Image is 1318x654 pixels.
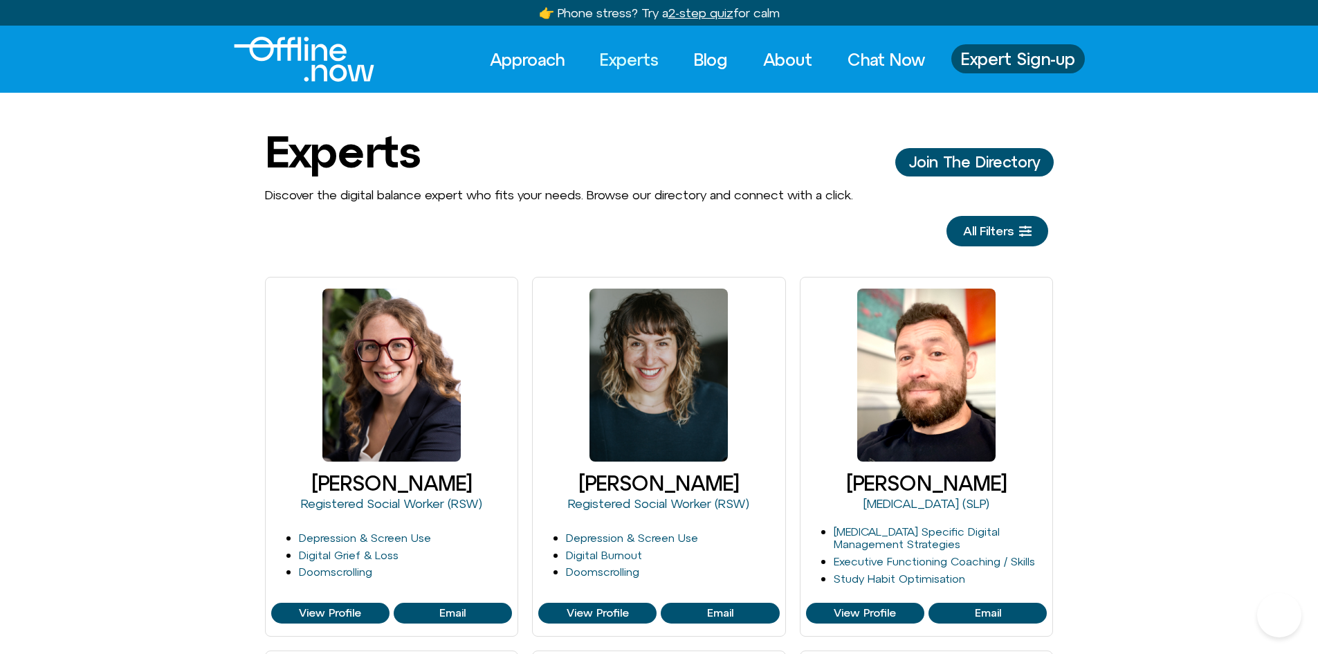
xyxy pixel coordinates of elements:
a: View Profile of Craig Selinger [806,603,924,624]
a: Doomscrolling [566,565,639,578]
span: View Profile [834,607,896,619]
a: Approach [477,44,577,75]
a: [PERSON_NAME] [578,471,739,495]
span: Email [975,607,1001,619]
a: Blog [681,44,740,75]
iframe: Botpress [1257,593,1301,637]
a: Study Habit Optimisation [834,572,965,585]
a: Digital Grief & Loss [299,549,399,561]
img: offline.now [234,37,374,82]
div: Logo [234,37,351,82]
span: Email [707,607,733,619]
span: All Filters [963,224,1014,238]
a: View Profile of Cleo Haber [538,603,657,624]
h1: Experts [265,127,420,176]
a: Depression & Screen Use [566,532,698,544]
a: 👉 Phone stress? Try a2-step quizfor calm [539,6,780,20]
a: View Profile of Blair Wexler-Singer [394,603,512,624]
a: Depression & Screen Use [299,532,431,544]
a: View Profile of Blair Wexler-Singer [271,603,390,624]
a: View Profile of Cleo Haber [661,603,779,624]
nav: Menu [477,44,937,75]
a: [MEDICAL_DATA] (SLP) [863,496,989,511]
a: View Profile of Craig Selinger [928,603,1047,624]
a: Join The Director [895,148,1054,176]
u: 2-step quiz [668,6,733,20]
a: [PERSON_NAME] [311,471,472,495]
a: [PERSON_NAME] [846,471,1007,495]
span: View Profile [567,607,629,619]
a: All Filters [946,216,1048,246]
a: Doomscrolling [299,565,372,578]
a: Expert Sign-up [951,44,1085,73]
span: Discover the digital balance expert who fits your needs. Browse our directory and connect with a ... [265,188,853,202]
span: View Profile [299,607,361,619]
a: Registered Social Worker (RSW) [301,496,482,511]
span: Join The Directory [909,154,1040,170]
a: Digital Burnout [566,549,642,561]
a: Registered Social Worker (RSW) [568,496,749,511]
a: About [751,44,825,75]
a: Executive Functioning Coaching / Skills [834,555,1035,567]
span: Email [439,607,466,619]
a: Chat Now [835,44,937,75]
a: Experts [587,44,671,75]
a: [MEDICAL_DATA] Specific Digital Management Strategies [834,525,1000,551]
span: Expert Sign-up [961,50,1075,68]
